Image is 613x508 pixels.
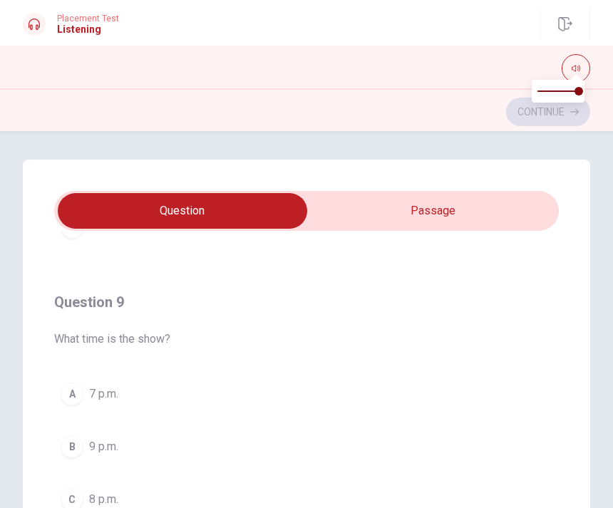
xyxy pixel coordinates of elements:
h1: Listening [57,24,119,35]
span: 8 p.m. [89,491,118,508]
span: 9 p.m. [89,438,118,455]
div: A [61,383,83,405]
div: B [61,435,83,458]
span: 7 p.m. [89,385,118,403]
span: What time is the show? [54,331,559,348]
button: A7 p.m. [54,376,559,412]
span: Placement Test [57,14,119,24]
button: B9 p.m. [54,429,559,465]
h4: Question 9 [54,291,559,313]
